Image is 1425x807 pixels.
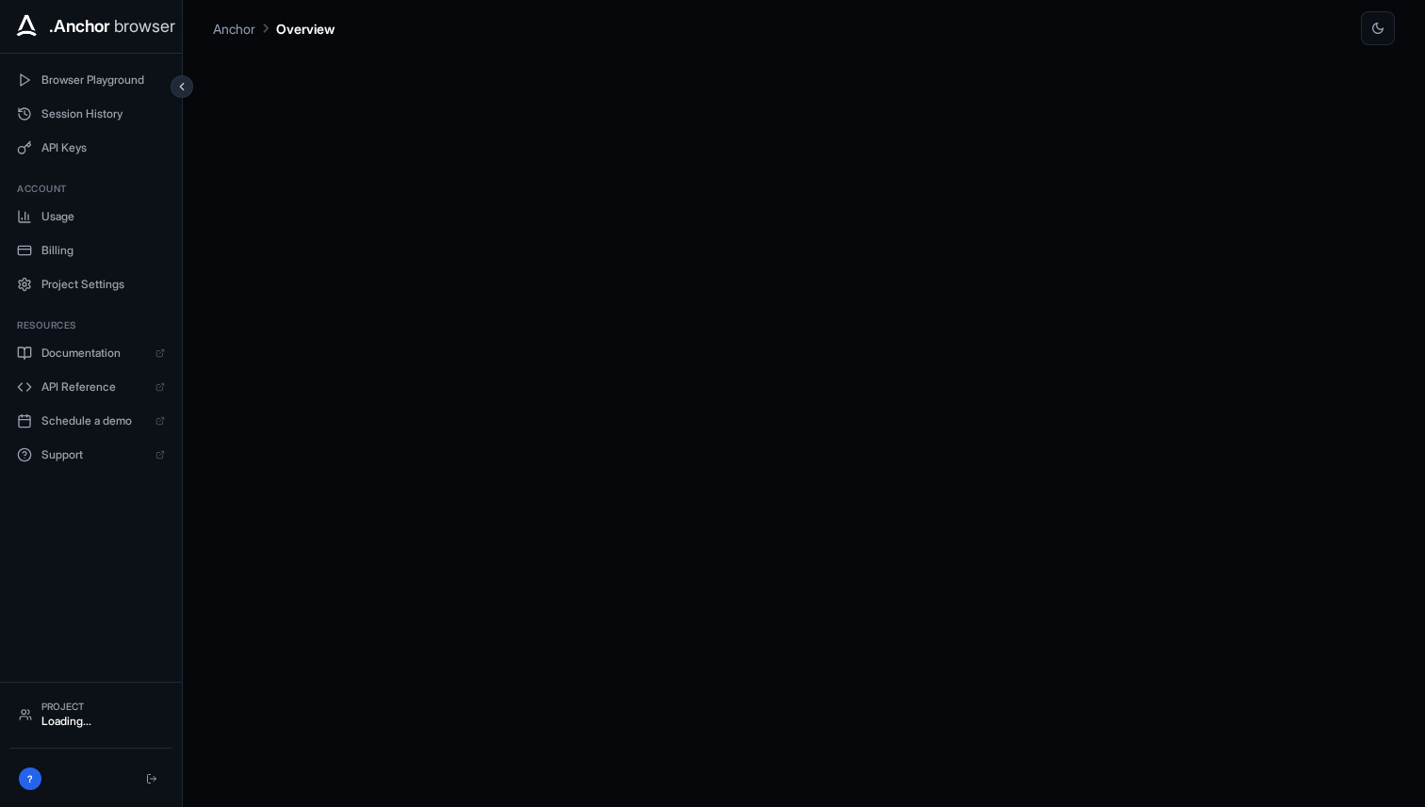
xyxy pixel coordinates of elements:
[213,18,335,39] nav: breadcrumb
[213,19,255,39] p: Anchor
[8,406,174,436] a: Schedule a demo
[41,106,165,121] span: Session History
[17,182,165,196] h3: Account
[8,133,174,163] button: API Keys
[8,440,174,470] a: Support
[276,19,335,39] p: Overview
[8,269,174,299] button: Project Settings
[8,202,174,232] button: Usage
[41,379,146,395] span: API Reference
[41,700,163,714] div: Project
[41,209,165,224] span: Usage
[27,772,33,786] span: ?
[17,318,165,332] h3: Resources
[8,338,174,368] a: Documentation
[8,65,174,95] button: Browser Playground
[41,140,165,155] span: API Keys
[8,372,174,402] a: API Reference
[8,99,174,129] button: Session History
[41,413,146,428] span: Schedule a demo
[49,13,110,40] span: .Anchor
[114,13,175,40] span: browser
[41,447,146,462] span: Support
[171,75,193,98] button: Collapse sidebar
[140,767,163,790] button: Logout
[41,277,165,292] span: Project Settings
[9,692,172,736] button: ProjectLoading...
[41,243,165,258] span: Billing
[41,714,163,729] div: Loading...
[11,11,41,41] img: Anchor Icon
[8,235,174,266] button: Billing
[41,73,165,88] span: Browser Playground
[41,346,146,361] span: Documentation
